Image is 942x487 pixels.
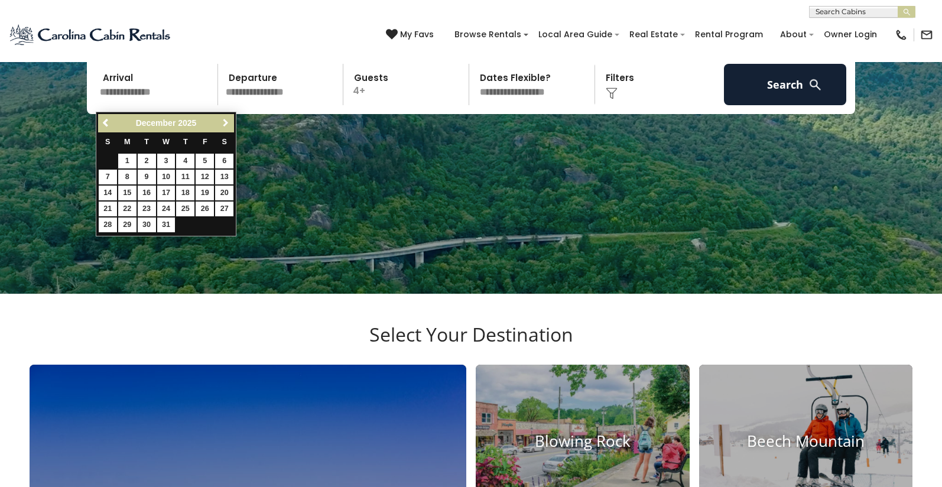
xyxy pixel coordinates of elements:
[818,25,883,44] a: Owner Login
[196,154,214,168] a: 5
[895,28,908,41] img: phone-regular-black.png
[157,170,176,184] a: 10
[99,186,117,200] a: 14
[157,202,176,216] a: 24
[105,138,110,146] span: Sunday
[724,64,846,105] button: Search
[178,118,196,128] span: 2025
[606,87,618,99] img: filter--v1.png
[203,138,207,146] span: Friday
[196,170,214,184] a: 12
[157,217,176,232] a: 31
[163,138,170,146] span: Wednesday
[196,202,214,216] a: 26
[218,116,233,131] a: Next
[215,202,233,216] a: 27
[99,170,117,184] a: 7
[138,170,156,184] a: 9
[196,186,214,200] a: 19
[157,186,176,200] a: 17
[808,77,823,92] img: search-regular-white.png
[9,23,173,47] img: Blue-2.png
[157,154,176,168] a: 3
[532,25,618,44] a: Local Area Guide
[176,154,194,168] a: 4
[386,28,437,41] a: My Favs
[99,217,117,232] a: 28
[347,64,469,105] p: 4+
[102,118,111,128] span: Previous
[118,186,137,200] a: 15
[623,25,684,44] a: Real Estate
[176,170,194,184] a: 11
[476,432,690,450] h4: Blowing Rock
[222,138,227,146] span: Saturday
[118,202,137,216] a: 22
[144,138,149,146] span: Tuesday
[221,118,230,128] span: Next
[138,202,156,216] a: 23
[118,170,137,184] a: 8
[183,138,188,146] span: Thursday
[99,202,117,216] a: 21
[449,25,527,44] a: Browse Rentals
[215,154,233,168] a: 6
[176,186,194,200] a: 18
[28,323,914,365] h3: Select Your Destination
[176,202,194,216] a: 25
[118,154,137,168] a: 1
[138,217,156,232] a: 30
[215,170,233,184] a: 13
[136,118,176,128] span: December
[920,28,933,41] img: mail-regular-black.png
[400,28,434,41] span: My Favs
[124,138,131,146] span: Monday
[774,25,813,44] a: About
[99,116,114,131] a: Previous
[689,25,769,44] a: Rental Program
[215,186,233,200] a: 20
[118,217,137,232] a: 29
[138,186,156,200] a: 16
[699,432,913,450] h4: Beech Mountain
[138,154,156,168] a: 2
